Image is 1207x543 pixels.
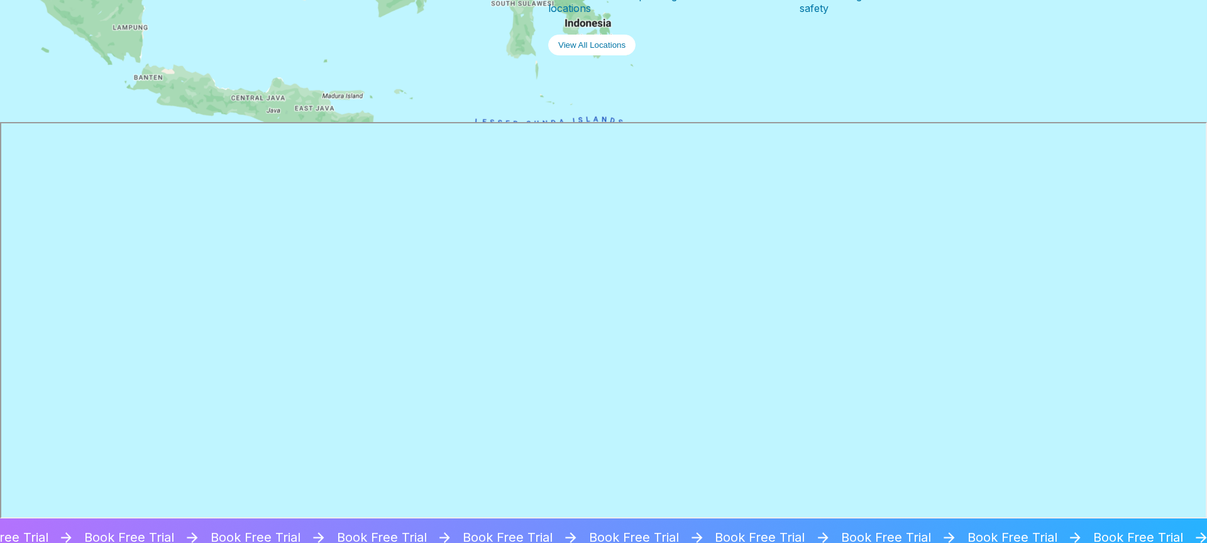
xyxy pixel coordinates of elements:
[548,35,636,55] button: View All Locations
